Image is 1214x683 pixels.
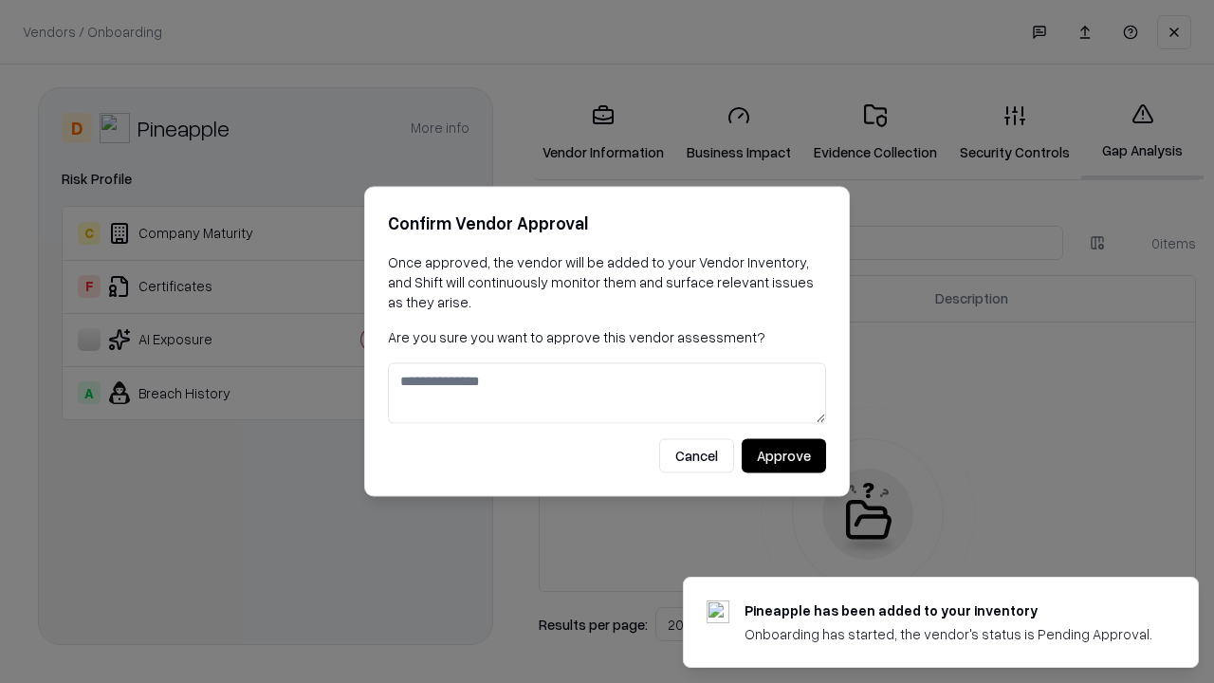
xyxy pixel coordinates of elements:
div: Onboarding has started, the vendor's status is Pending Approval. [745,624,1152,644]
div: Pineapple has been added to your inventory [745,600,1152,620]
button: Cancel [659,439,734,473]
p: Are you sure you want to approve this vendor assessment? [388,327,826,347]
button: Approve [742,439,826,473]
p: Once approved, the vendor will be added to your Vendor Inventory, and Shift will continuously mon... [388,252,826,312]
h2: Confirm Vendor Approval [388,210,826,237]
img: pineappleenergy.com [707,600,729,623]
